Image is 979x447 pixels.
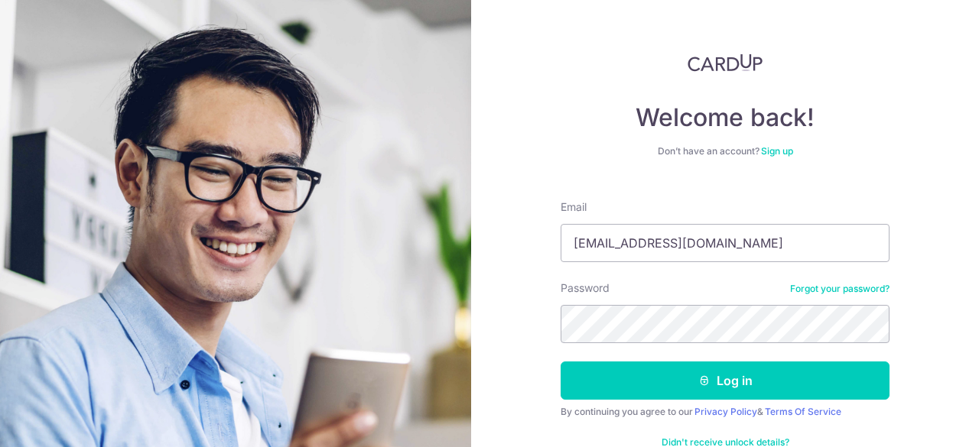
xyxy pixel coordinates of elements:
label: Email [561,199,587,215]
button: Log in [561,361,890,400]
h4: Welcome back! [561,102,890,133]
a: Privacy Policy [694,406,757,417]
div: Don’t have an account? [561,145,890,157]
a: Forgot your password? [790,283,890,295]
input: Enter your Email [561,224,890,262]
a: Terms Of Service [765,406,841,417]
label: Password [561,280,610,296]
img: CardUp Logo [688,53,763,72]
div: By continuing you agree to our & [561,406,890,418]
a: Sign up [761,145,793,157]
